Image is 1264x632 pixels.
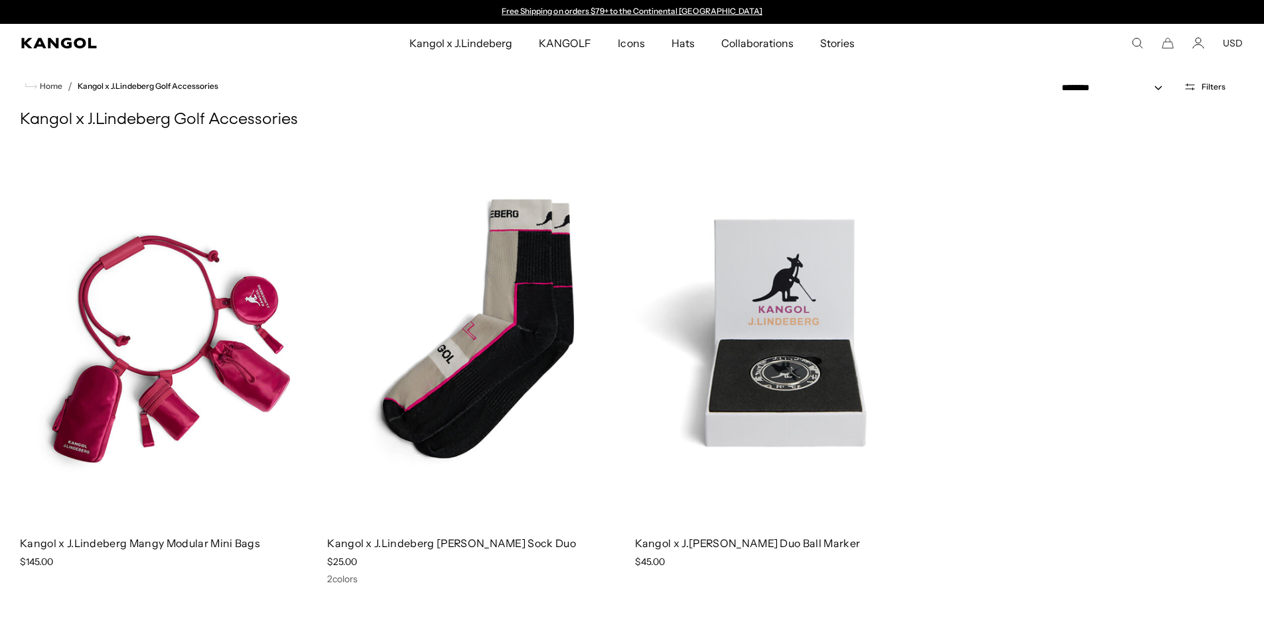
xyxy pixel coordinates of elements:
span: Kangol x J.Lindeberg [409,24,513,62]
a: Kangol [21,38,271,48]
img: Kangol x J.Lindeberg Sidney Duo Ball Marker [635,146,937,525]
span: Hats [671,24,695,62]
a: KANGOLF [526,24,604,62]
a: Kangol x J.Lindeberg Mangy Modular Mini Bags [20,537,260,550]
a: Collaborations [708,24,807,62]
a: Home [25,80,62,92]
a: Free Shipping on orders $79+ to the Continental [GEOGRAPHIC_DATA] [502,6,762,16]
span: Filters [1202,82,1226,92]
a: Kangol x J.[PERSON_NAME] Duo Ball Marker [635,537,861,550]
slideshow-component: Announcement bar [496,7,769,17]
li: / [62,78,72,94]
img: Kangol x J.Lindeberg Mangy Modular Mini Bags [20,146,322,525]
a: Kangol x J.Lindeberg [PERSON_NAME] Sock Duo [327,537,576,550]
span: KANGOLF [539,24,591,62]
a: Account [1192,37,1204,49]
img: Kangol x J.Lindeberg Hamilton Sock Duo [327,146,629,525]
select: Sort by: Featured [1056,81,1176,95]
span: $45.00 [635,556,665,568]
span: $145.00 [20,556,53,568]
a: Kangol x J.Lindeberg Golf Accessories [78,82,218,91]
span: Collaborations [721,24,794,62]
span: Icons [618,24,644,62]
a: Kangol x J.Lindeberg [396,24,526,62]
button: Open filters [1176,81,1233,93]
span: Stories [820,24,855,62]
h1: Kangol x J.Lindeberg Golf Accessories [20,110,1244,130]
button: USD [1223,37,1243,49]
span: Home [37,82,62,91]
span: $25.00 [327,556,357,568]
summary: Search here [1131,37,1143,49]
a: Hats [658,24,708,62]
div: Announcement [496,7,769,17]
div: 2 colors [327,573,629,585]
a: Stories [807,24,868,62]
a: Icons [604,24,658,62]
button: Cart [1162,37,1174,49]
div: 1 of 2 [496,7,769,17]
